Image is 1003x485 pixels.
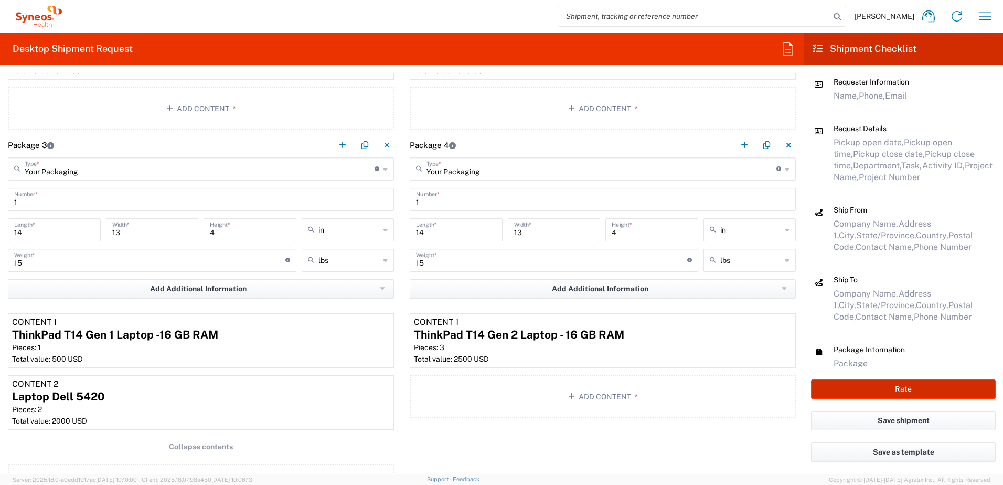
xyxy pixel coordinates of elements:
a: Support [427,476,453,482]
span: Phone Number [914,312,972,322]
h2: Package 3 [8,140,54,151]
span: Ship From [834,206,867,214]
button: Save as template [811,442,996,462]
button: Save shipment [811,411,996,430]
span: City, [839,300,856,310]
h2: Desktop Shipment Request [13,43,133,55]
span: [DATE] 10:10:00 [96,477,137,483]
span: State/Province, [856,230,916,240]
span: Request Details [834,124,887,133]
div: Pieces: 2 [12,405,390,414]
button: Add Additional Information [410,279,796,299]
div: Laptop Dell 5420 [12,389,390,405]
div: Total value: 2500 USD [414,354,792,364]
span: Client: 2025.18.0-198a450 [142,477,252,483]
span: Pickup open date, [834,138,904,147]
div: Total value: 500 USD [12,354,390,364]
button: Add Content* [410,375,796,418]
span: Company Name, [834,289,899,299]
span: Requester Information [834,78,909,86]
input: Shipment, tracking or reference number [558,6,830,26]
button: Add Content* [410,87,796,130]
span: [DATE] 10:06:13 [211,477,252,483]
span: [PERSON_NAME] [855,12,914,21]
a: Feedback [453,476,479,482]
div: Content 2 [12,379,390,389]
span: Add Additional Information [150,284,247,294]
span: Task, [901,161,922,171]
div: Content 1 [12,318,390,327]
button: Collapse contents [8,437,394,457]
div: ThinkPad T14 Gen 1 Laptop -16 GB RAM [12,327,390,343]
span: Country, [916,230,948,240]
span: Contact Name, [856,312,914,322]
span: Department, [853,161,901,171]
span: Ship To [834,276,858,284]
div: Pieces: 3 [414,343,792,352]
span: Email [885,91,907,101]
span: Package Information [834,345,905,354]
span: Phone, [859,91,885,101]
span: Contact Name, [856,242,914,252]
span: Country, [916,300,948,310]
span: Pickup close date, [853,149,925,159]
div: Content 1 [414,318,792,327]
span: Name, [834,91,859,101]
span: Company Name, [834,219,899,229]
span: City, [839,230,856,240]
span: Package 1: [834,359,868,380]
span: Add Additional Information [552,284,648,294]
div: Total value: 2000 USD [12,416,390,426]
span: Activity ID, [922,161,965,171]
span: Phone Number [914,242,972,252]
span: State/Province, [856,300,916,310]
span: Project Number [859,172,920,182]
span: Server: 2025.18.0-a0edd1917ac [13,477,137,483]
div: ThinkPad T14 Gen 2 Laptop - 16 GB RAM [414,327,792,343]
button: Add Additional Information [8,279,394,299]
button: Add Content* [8,87,394,130]
h2: Shipment Checklist [813,43,916,55]
h2: Package 4 [410,140,456,151]
button: Rate [811,379,996,399]
div: Pieces: 1 [12,343,390,352]
span: Copyright © [DATE]-[DATE] Agistix Inc., All Rights Reserved [829,475,990,484]
span: Collapse contents [169,442,233,452]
